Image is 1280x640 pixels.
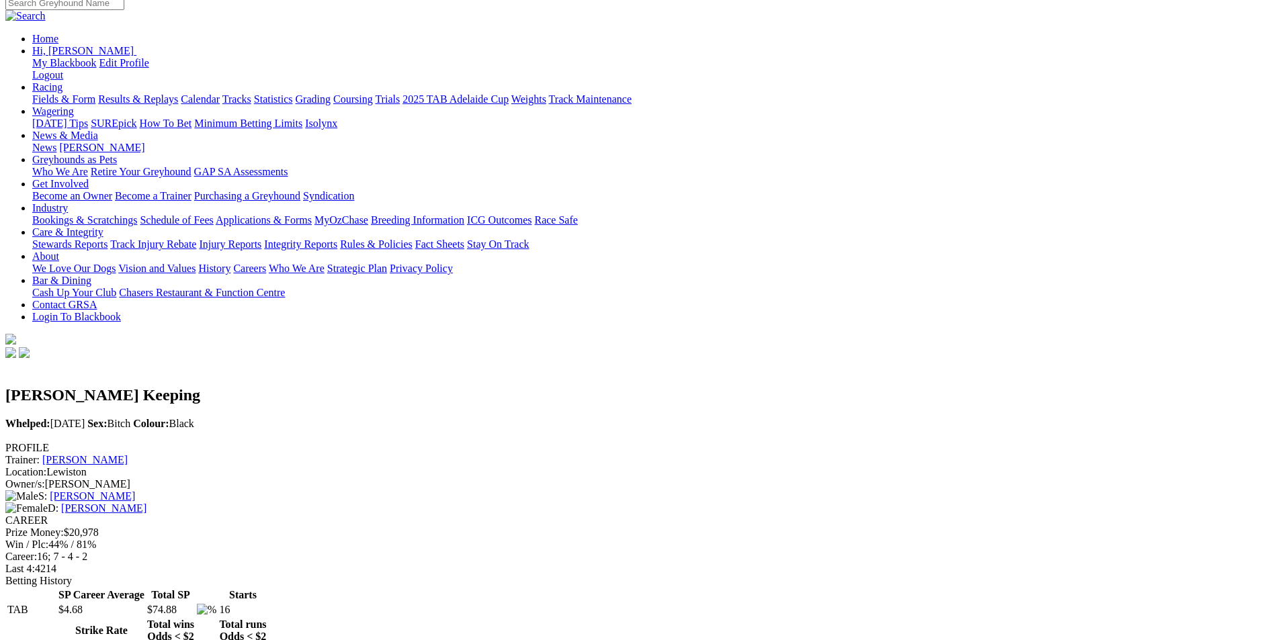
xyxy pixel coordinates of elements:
a: [PERSON_NAME] [61,502,146,514]
a: ICG Outcomes [467,214,531,226]
th: Starts [218,588,267,602]
a: Privacy Policy [390,263,453,274]
div: PROFILE [5,442,1275,454]
a: Who We Are [269,263,325,274]
a: Retire Your Greyhound [91,166,191,177]
a: Bookings & Scratchings [32,214,137,226]
div: News & Media [32,142,1275,154]
a: Get Involved [32,178,89,189]
a: News & Media [32,130,98,141]
a: GAP SA Assessments [194,166,288,177]
a: Grading [296,93,331,105]
a: Careers [233,263,266,274]
a: Coursing [333,93,373,105]
a: Strategic Plan [327,263,387,274]
th: SP Career Average [58,588,145,602]
a: Industry [32,202,68,214]
div: Lewiston [5,466,1275,478]
a: My Blackbook [32,57,97,68]
span: Bitch [87,418,130,429]
div: $20,978 [5,527,1275,539]
a: Stay On Track [467,238,529,250]
div: Wagering [32,118,1275,130]
span: Location: [5,466,46,477]
a: Integrity Reports [264,238,337,250]
a: Greyhounds as Pets [32,154,117,165]
div: 4214 [5,563,1275,575]
a: Stewards Reports [32,238,108,250]
h2: [PERSON_NAME] Keeping [5,386,1275,404]
div: 44% / 81% [5,539,1275,551]
a: Become an Owner [32,190,112,201]
a: Racing [32,81,62,93]
a: Trials [375,93,400,105]
div: Get Involved [32,190,1275,202]
span: Last 4: [5,563,35,574]
a: Schedule of Fees [140,214,213,226]
a: History [198,263,230,274]
div: Hi, [PERSON_NAME] [32,57,1275,81]
b: Sex: [87,418,107,429]
img: Female [5,502,48,514]
img: logo-grsa-white.png [5,334,16,345]
a: Injury Reports [199,238,261,250]
div: CAREER [5,514,1275,527]
b: Colour: [133,418,169,429]
a: Care & Integrity [32,226,103,238]
a: Calendar [181,93,220,105]
th: Total SP [146,588,195,602]
a: Login To Blackbook [32,311,121,322]
img: Search [5,10,46,22]
a: Hi, [PERSON_NAME] [32,45,136,56]
td: $74.88 [146,603,195,616]
a: Contact GRSA [32,299,97,310]
a: Statistics [254,93,293,105]
a: Breeding Information [371,214,464,226]
a: Isolynx [305,118,337,129]
a: Vision and Values [118,263,196,274]
a: Track Injury Rebate [110,238,196,250]
a: Edit Profile [99,57,149,68]
a: [PERSON_NAME] [42,454,128,465]
a: About [32,250,59,262]
div: Industry [32,214,1275,226]
div: 16; 7 - 4 - 2 [5,551,1275,563]
a: Wagering [32,105,74,117]
img: twitter.svg [19,347,30,358]
a: Track Maintenance [549,93,632,105]
a: News [32,142,56,153]
a: Chasers Restaurant & Function Centre [119,287,285,298]
span: [DATE] [5,418,85,429]
a: Syndication [303,190,354,201]
a: Race Safe [534,214,577,226]
div: Racing [32,93,1275,105]
span: D: [5,502,58,514]
a: Applications & Forms [216,214,312,226]
span: Owner/s: [5,478,45,490]
div: Betting History [5,575,1275,587]
img: facebook.svg [5,347,16,358]
a: SUREpick [91,118,136,129]
a: Results & Replays [98,93,178,105]
a: [PERSON_NAME] [59,142,144,153]
div: Bar & Dining [32,287,1275,299]
span: Win / Plc: [5,539,48,550]
a: [DATE] Tips [32,118,88,129]
a: Minimum Betting Limits [194,118,302,129]
a: How To Bet [140,118,192,129]
a: Bar & Dining [32,275,91,286]
a: Home [32,33,58,44]
a: Fact Sheets [415,238,464,250]
td: TAB [7,603,56,616]
a: Weights [511,93,546,105]
a: Fields & Form [32,93,95,105]
div: Greyhounds as Pets [32,166,1275,178]
span: Prize Money: [5,527,64,538]
a: Cash Up Your Club [32,287,116,298]
a: We Love Our Dogs [32,263,116,274]
td: $4.68 [58,603,145,616]
a: Purchasing a Greyhound [194,190,300,201]
a: Rules & Policies [340,238,413,250]
div: About [32,263,1275,275]
div: [PERSON_NAME] [5,478,1275,490]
